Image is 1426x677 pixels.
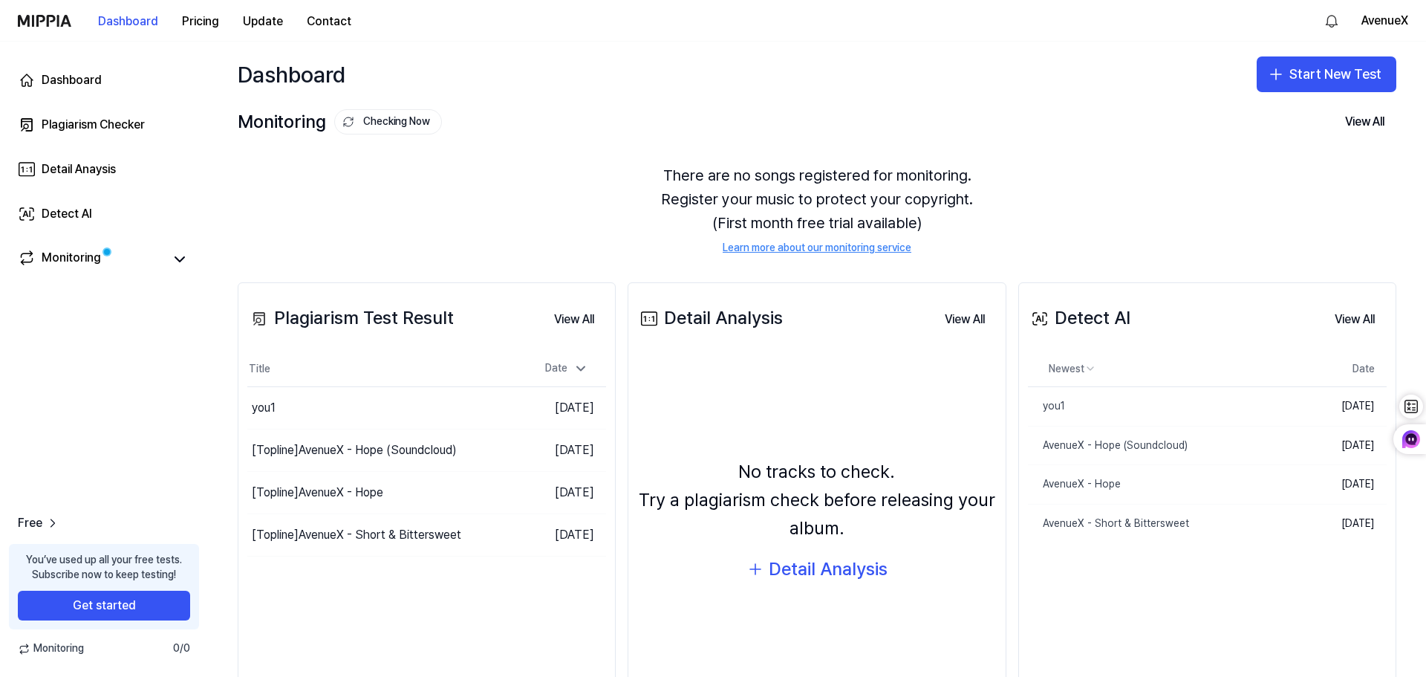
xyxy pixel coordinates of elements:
button: Checking Now [334,109,442,135]
img: logo [18,15,71,27]
a: Detect AI [9,196,199,232]
button: Start New Test [1257,56,1396,92]
a: Learn more about our monitoring service [723,241,911,256]
a: Plagiarism Checker [9,107,199,143]
td: [DATE] [516,387,606,430]
a: View All [1323,303,1387,334]
a: you1 [1028,387,1300,426]
button: Contact [295,7,363,36]
td: [DATE] [516,430,606,472]
div: Monitoring [42,249,101,270]
button: Detail Analysis [746,555,888,583]
div: Dashboard [42,71,102,89]
div: There are no songs registered for monitoring. Register your music to protect your copyright. (Fir... [238,146,1396,273]
th: Date [1300,352,1387,387]
div: Detail Analysis [637,304,783,332]
button: Dashboard [86,7,170,36]
td: [DATE] [1300,426,1387,465]
th: Title [247,352,516,387]
button: Get started [18,591,190,621]
span: Free [18,514,42,532]
div: Plagiarism Checker [42,116,145,134]
button: View All [1333,107,1396,137]
div: No tracks to check. Try a plagiarism check before releasing your album. [637,458,996,543]
button: View All [1323,305,1387,334]
td: [DATE] [1300,465,1387,505]
a: Free [18,514,60,532]
div: Detail Anaysis [42,161,116,178]
div: Detect AI [1028,304,1130,332]
a: AvenueX - Hope (Soundcloud) [1028,427,1300,465]
div: Detect AI [42,205,92,223]
button: View All [542,305,606,334]
a: View All [542,303,606,334]
div: AvenueX - Hope [1028,477,1121,492]
a: Dashboard [9,62,199,98]
button: Update [231,7,295,36]
a: AvenueX - Short & Bittersweet [1028,505,1300,543]
div: Monitoring [238,108,442,136]
div: You’ve used up all your free tests. Subscribe now to keep testing! [26,553,182,582]
td: [DATE] [516,472,606,514]
div: Detail Analysis [769,555,888,583]
td: [DATE] [516,514,606,557]
a: AvenueX - Hope [1028,465,1300,504]
div: Plagiarism Test Result [247,304,454,332]
button: AvenueX [1361,12,1408,30]
span: 0 / 0 [173,641,190,656]
div: [Topline] AvenueX - Hope (Soundcloud) [252,441,457,459]
div: [Topline] AvenueX - Short & Bittersweet [252,526,461,544]
td: [DATE] [1300,387,1387,427]
div: AvenueX - Short & Bittersweet [1028,516,1189,531]
a: Detail Anaysis [9,152,199,187]
img: 알림 [1323,12,1341,30]
a: View All [933,303,997,334]
div: you1 [252,399,276,417]
a: Update [231,1,295,42]
div: Date [539,357,594,380]
div: [Topline] AvenueX - Hope [252,484,383,502]
a: Monitoring [18,249,163,270]
div: you1 [1028,399,1065,414]
span: Monitoring [18,641,84,656]
div: Dashboard [238,56,345,92]
button: View All [933,305,997,334]
div: AvenueX - Hope (Soundcloud) [1028,438,1188,453]
td: [DATE] [1300,504,1387,542]
button: Pricing [170,7,231,36]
